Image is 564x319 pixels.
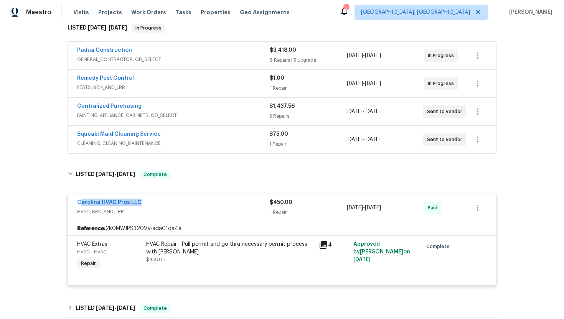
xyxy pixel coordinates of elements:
span: CLEANING, CLEANING_MAINTENANCE [77,140,269,147]
span: - [96,171,135,177]
h6: LISTED [76,304,135,313]
span: [DATE] [117,305,135,311]
span: - [88,25,127,30]
span: HVAC Extras [77,242,107,247]
span: Geo Assignments [240,8,290,16]
span: HVAC, BRN_AND_LRR [77,208,270,215]
span: - [347,80,381,87]
span: Work Orders [131,8,166,16]
span: Maestro [26,8,51,16]
div: 1 Repair [270,209,347,216]
span: Complete [140,304,170,312]
span: [DATE] [346,109,363,114]
div: 3 [343,5,349,12]
span: - [347,204,381,212]
span: $450.00 [146,257,166,262]
span: [DATE] [364,137,381,142]
span: [DATE] [353,257,371,262]
span: [DATE] [364,109,381,114]
div: LISTED [DATE]-[DATE]In Progress [65,16,499,40]
div: 3 Repairs [269,112,346,120]
span: Paid [428,204,440,212]
span: Complete [140,171,170,178]
div: 1 Repair [269,140,346,148]
div: 1 Repair [270,84,347,92]
span: [DATE] [96,171,114,177]
span: GENERAL_CONTRACTOR, OD_SELECT [77,56,270,63]
span: [GEOGRAPHIC_DATA], [GEOGRAPHIC_DATA] [361,8,470,16]
span: PAINTING, APPLIANCE, CABINETS, OD_SELECT [77,112,269,119]
b: Reference: [77,225,106,232]
div: LISTED [DATE]-[DATE]Complete [65,299,499,317]
span: $1.00 [270,76,284,81]
span: [DATE] [117,171,135,177]
h6: LISTED [76,170,135,179]
a: Centralized Purchasing [77,104,142,109]
span: [DATE] [365,53,381,58]
a: Carolina HVAC Pros LLC [77,200,142,205]
span: $450.00 [270,200,292,205]
span: Tasks [175,10,191,15]
span: Sent to vendor [427,136,465,143]
div: 4 [319,240,349,250]
span: $1,437.56 [269,104,295,109]
span: [DATE] [109,25,127,30]
span: In Progress [428,52,457,59]
span: [DATE] [96,305,114,311]
span: $75.00 [269,132,288,137]
a: Padua Construction [77,48,132,53]
span: - [346,108,381,115]
span: Complete [426,243,453,250]
h6: LISTED [68,23,127,33]
span: In Progress [132,24,165,32]
span: [PERSON_NAME] [506,8,552,16]
span: - [96,305,135,311]
span: [DATE] [347,53,363,58]
span: - [346,136,381,143]
span: [DATE] [88,25,106,30]
span: [DATE] [347,205,363,210]
span: Approved by [PERSON_NAME] on [353,242,410,262]
div: HVAC Repair - Pull permit and go thru necessary permit process with [PERSON_NAME] [146,240,314,256]
span: Repair [78,260,99,267]
a: Remedy Pest Control [77,76,134,81]
span: - [347,52,381,59]
span: In Progress [428,80,457,87]
span: $3,418.00 [270,48,296,53]
span: [DATE] [346,137,363,142]
span: [DATE] [365,205,381,210]
div: LISTED [DATE]-[DATE]Complete [65,162,499,187]
span: PESTS, BRN_AND_LRR [77,84,270,91]
span: Projects [98,8,122,16]
span: [DATE] [365,81,381,86]
span: Properties [201,8,231,16]
span: HVAC - HVAC [77,250,107,254]
div: 6 Repairs | 5 Upgrade [270,56,347,64]
span: Sent to vendor [427,108,465,115]
a: Squeaki Maid Cleaning Service [77,132,161,137]
span: Visits [73,8,89,16]
div: 2K0MWJPS320VV-ada01da4a [68,222,496,235]
span: [DATE] [347,81,363,86]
